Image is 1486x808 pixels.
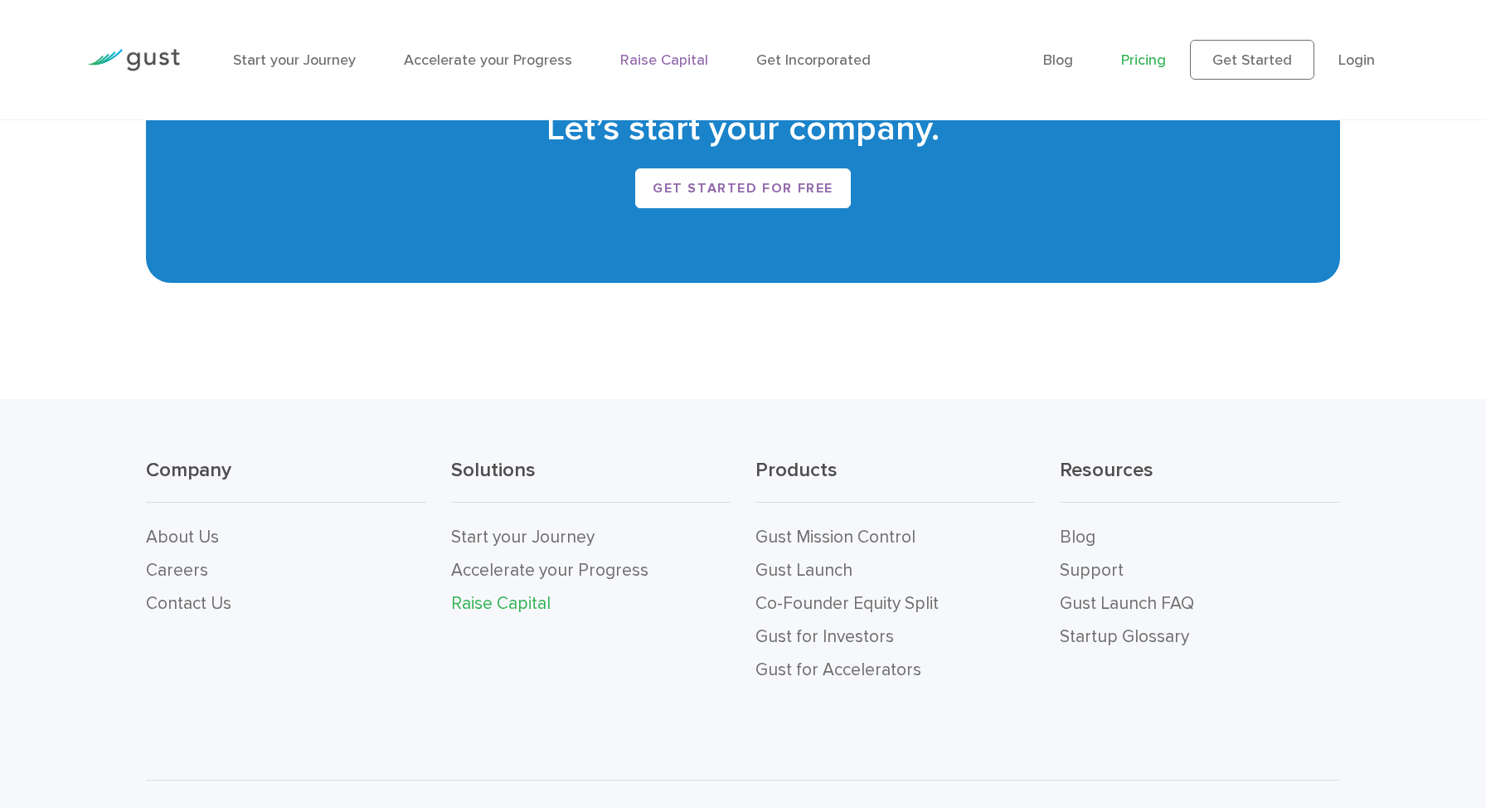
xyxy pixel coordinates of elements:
a: Gust Launch FAQ [1060,593,1194,614]
a: Careers [146,560,208,581]
a: Get Incorporated [756,51,871,69]
a: Get Started [1190,40,1314,80]
a: Co-Founder Equity Split [755,593,939,614]
a: Pricing [1121,51,1166,69]
a: Start your Journey [451,527,595,548]
a: Blog [1043,51,1073,69]
a: Raise Capital [451,593,551,614]
h2: Let’s start your company. [171,106,1314,153]
a: Gust Launch [755,560,852,581]
a: Accelerate your Progress [451,560,648,581]
a: About Us [146,527,219,548]
a: Support [1060,560,1124,581]
a: Raise Capital [620,51,708,69]
a: Gust for Investors [755,626,894,647]
img: Gust Logo [87,49,180,71]
h3: Products [755,457,1035,503]
a: Gust for Accelerators [755,660,921,680]
a: Start your Journey [233,51,356,69]
a: Accelerate your Progress [404,51,572,69]
a: Get started for free [635,168,851,208]
h3: Resources [1060,457,1339,503]
h3: Company [146,457,425,503]
a: Login [1338,51,1375,69]
a: Blog [1060,527,1095,548]
h3: Solutions [451,457,731,503]
a: Gust Mission Control [755,527,915,548]
a: Startup Glossary [1060,626,1189,647]
a: Contact Us [146,593,231,614]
